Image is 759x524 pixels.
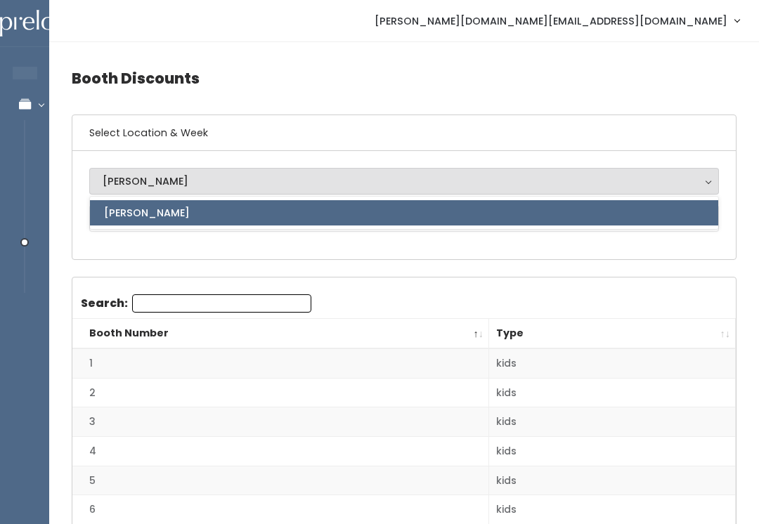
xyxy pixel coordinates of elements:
h6: Select Location & Week [72,115,736,151]
span: [PERSON_NAME] [104,205,190,221]
label: Search: [81,294,311,313]
td: 2 [72,378,489,407]
div: [PERSON_NAME] [103,173,706,189]
input: Search: [132,294,311,313]
th: Type: activate to sort column ascending [489,319,736,349]
td: kids [489,466,736,495]
td: kids [489,407,736,437]
td: kids [489,437,736,466]
td: 5 [72,466,489,495]
td: 1 [72,348,489,378]
td: 4 [72,437,489,466]
span: [PERSON_NAME][DOMAIN_NAME][EMAIL_ADDRESS][DOMAIN_NAME] [375,13,727,29]
td: kids [489,348,736,378]
button: [PERSON_NAME] [89,168,719,195]
a: [PERSON_NAME][DOMAIN_NAME][EMAIL_ADDRESS][DOMAIN_NAME] [361,6,753,36]
td: kids [489,378,736,407]
h4: Booth Discounts [72,59,737,98]
th: Booth Number: activate to sort column descending [72,319,489,349]
td: 3 [72,407,489,437]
